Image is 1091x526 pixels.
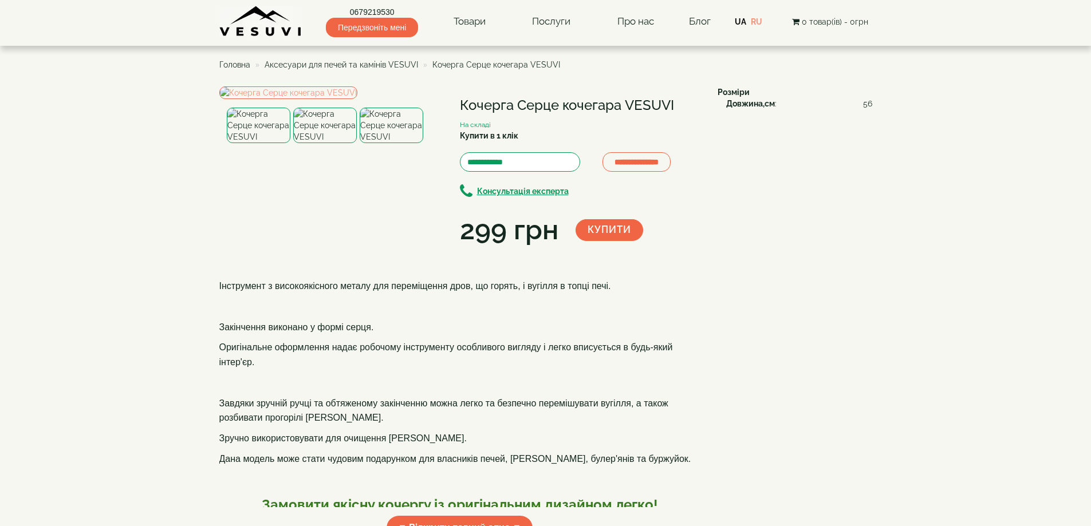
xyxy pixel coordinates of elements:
[265,60,418,69] a: Аксесуари для печей та камінів VESUVI
[219,433,467,443] span: Зручно використовувати для очищення [PERSON_NAME].
[219,322,374,332] span: Закінчення виконано у формі серця.
[219,60,250,69] a: Головна
[432,60,560,69] span: Кочерга Серце кочегара VESUVI
[326,6,418,18] a: 0679219530
[219,6,302,37] img: Завод VESUVI
[219,454,691,464] span: Дана модель може стати чудовим подарунком для власників печей, [PERSON_NAME], булер'янів та буржу...
[802,17,868,26] span: 0 товар(ів) - 0грн
[360,108,423,143] img: Кочерга Серце кочегара VESUVI
[521,9,582,35] a: Послуги
[460,98,700,113] h1: Кочерга Серце кочегара VESUVI
[293,108,357,143] img: Кочерга Серце кочегара VESUVI
[262,496,657,513] b: Замовити якісну кочергу із оригінальним дизайном легко!
[689,15,711,27] a: Блог
[442,9,497,35] a: Товари
[219,281,611,291] span: Інструмент з високоякісного металу для переміщення дров, що горять, і вугілля в топці печі.
[227,108,290,143] img: Кочерга Серце кочегара VESUVI
[726,99,775,108] b: Довжина,см
[219,342,673,367] span: Оригінальне оформлення надає робочому інструменту особливого вигляду і легко вписується в будь-як...
[326,18,418,37] span: Передзвоніть мені
[751,17,762,26] a: RU
[606,9,665,35] a: Про нас
[789,15,872,28] button: 0 товар(ів) - 0грн
[477,187,569,196] b: Консультація експерта
[735,17,746,26] a: UA
[219,398,668,423] span: Завдяки зручній ручці та обтяженому закінченню можна легко та безпечно перемішувати вугілля, а та...
[219,86,357,99] img: Кочерга Серце кочегара VESUVI
[726,98,872,109] div: :
[718,88,750,97] b: Розміри
[460,130,518,141] label: Купити в 1 клік
[576,219,643,241] button: Купити
[863,98,872,109] span: 56
[460,211,558,250] div: 299 грн
[460,121,491,129] small: На складі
